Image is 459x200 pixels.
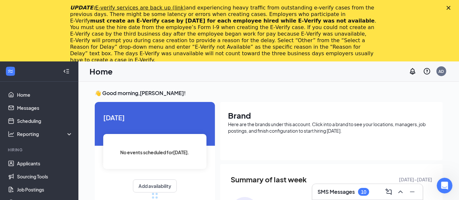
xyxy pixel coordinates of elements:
[17,101,73,114] a: Messages
[70,5,186,11] i: UPDATE:
[17,183,73,196] a: Job Postings
[384,187,394,197] button: ComposeMessage
[121,149,189,156] span: No events scheduled for [DATE] .
[228,121,435,134] div: Here are the brands under this account. Click into a brand to see your locations, managers, job p...
[17,131,73,137] div: Reporting
[408,188,416,196] svg: Minimize
[399,176,432,183] span: [DATE] - [DATE]
[8,147,72,153] div: Hiring
[423,67,431,75] svg: QuestionInfo
[7,68,14,75] svg: WorkstreamLogo
[439,69,444,74] div: AD
[90,18,375,24] b: must create an E‑Verify case by [DATE] for each employee hired while E‑Verify was not available
[231,174,307,185] span: Summary of last week
[228,110,435,121] h1: Brand
[318,188,355,195] h3: SMS Messages
[395,187,406,197] button: ChevronUp
[63,68,70,75] svg: Collapse
[17,157,73,170] a: Applicants
[152,192,158,199] div: loading meetings...
[90,66,113,77] h1: Home
[361,189,366,195] div: 10
[70,5,379,63] div: and experiencing heavy traffic from outstanding e-verify cases from the previous days. There migh...
[133,179,177,192] button: Add availability
[17,88,73,101] a: Home
[397,188,404,196] svg: ChevronUp
[103,112,206,123] span: [DATE]
[95,5,186,11] a: E-verify services are back up (link)
[385,188,393,196] svg: ComposeMessage
[8,131,14,137] svg: Analysis
[17,114,73,127] a: Scheduling
[95,90,443,97] h3: 👋 Good morning, [PERSON_NAME] !
[17,170,73,183] a: Sourcing Tools
[447,6,453,10] div: Close
[409,67,417,75] svg: Notifications
[407,187,418,197] button: Minimize
[437,178,452,193] iframe: Intercom live chat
